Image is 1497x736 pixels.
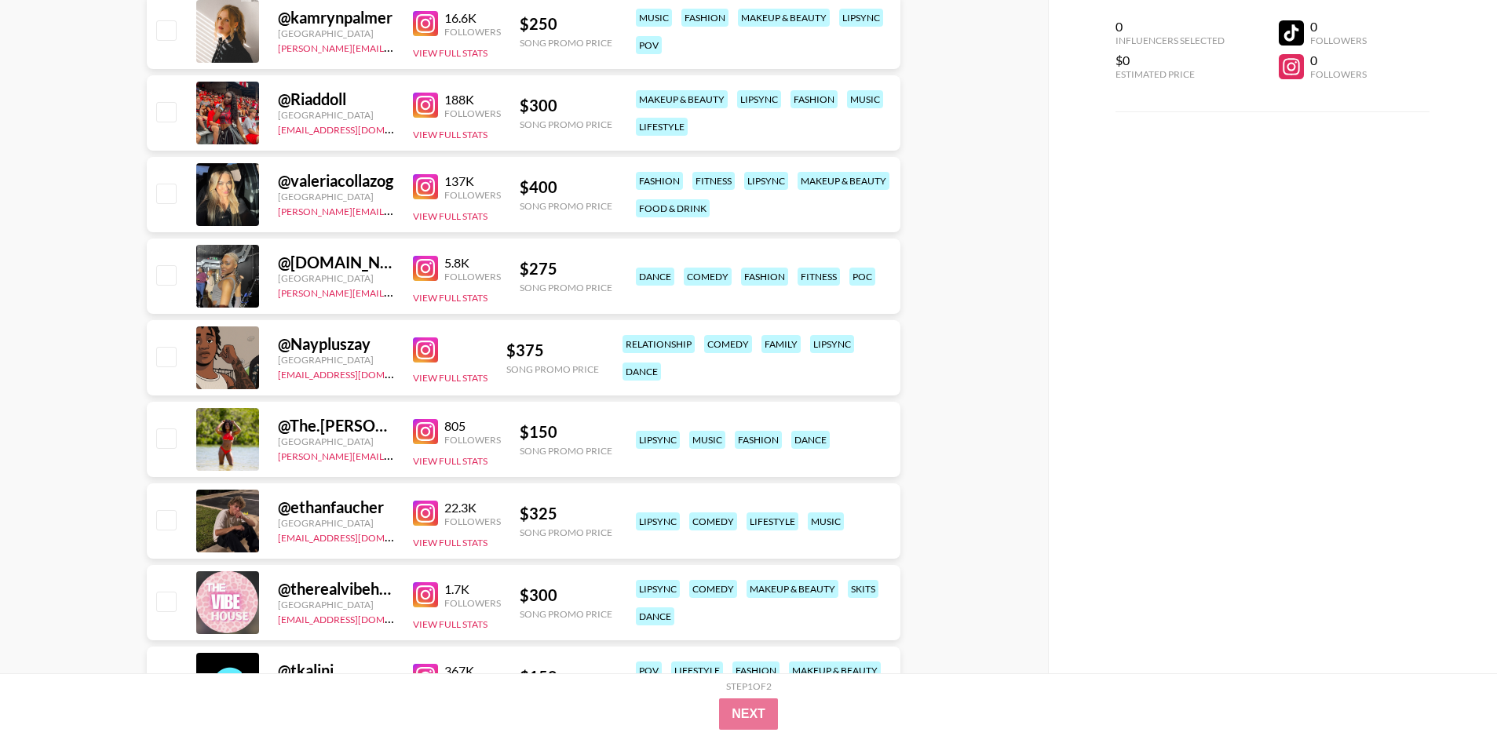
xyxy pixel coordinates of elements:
[1115,19,1225,35] div: 0
[684,268,732,286] div: comedy
[520,585,612,605] div: $ 300
[444,271,501,282] div: Followers
[623,363,661,381] div: dance
[520,667,612,687] div: $ 150
[671,661,723,680] div: lifestyle
[520,37,612,49] div: Song Promo Price
[278,366,436,381] a: [EMAIL_ADDRESS][DOMAIN_NAME]
[278,27,394,39] div: [GEOGRAPHIC_DATA]
[413,419,438,444] img: Instagram
[278,171,394,191] div: @ valeriacollazog
[278,89,394,109] div: @ Riaddoll
[636,9,672,27] div: music
[790,90,838,108] div: fashion
[744,172,788,190] div: lipsync
[444,10,501,26] div: 16.6K
[413,292,487,304] button: View Full Stats
[747,580,838,598] div: makeup & beauty
[413,210,487,222] button: View Full Stats
[1310,53,1367,68] div: 0
[849,268,875,286] div: poc
[444,500,501,516] div: 22.3K
[1310,35,1367,46] div: Followers
[848,580,878,598] div: skits
[741,268,788,286] div: fashion
[278,334,394,354] div: @ Naypluszay
[444,418,501,434] div: 805
[726,680,772,692] div: Step 1 of 2
[839,9,883,27] div: lipsync
[791,431,830,449] div: dance
[278,416,394,435] div: @ The.[PERSON_NAME].[PERSON_NAME]
[413,582,438,607] img: Instagram
[413,93,438,118] img: Instagram
[520,526,612,538] div: Song Promo Price
[520,422,612,442] div: $ 150
[1310,19,1367,35] div: 0
[413,537,487,548] button: View Full Stats
[444,597,501,609] div: Followers
[444,516,501,527] div: Followers
[444,92,501,107] div: 188K
[413,372,487,384] button: View Full Stats
[520,200,612,212] div: Song Promo Price
[847,90,883,108] div: music
[1418,658,1478,717] iframe: Drift Widget Chat Controller
[413,129,487,140] button: View Full Stats
[413,455,487,467] button: View Full Stats
[636,118,688,136] div: lifestyle
[738,9,830,27] div: makeup & beauty
[636,431,680,449] div: lipsync
[444,107,501,119] div: Followers
[636,199,710,217] div: food & drink
[413,337,438,363] img: Instagram
[278,109,394,121] div: [GEOGRAPHIC_DATA]
[520,504,612,523] div: $ 325
[689,431,725,449] div: music
[278,253,394,272] div: @ [DOMAIN_NAME]
[520,259,612,279] div: $ 275
[506,341,599,360] div: $ 375
[413,256,438,281] img: Instagram
[810,335,854,353] div: lipsync
[278,39,510,54] a: [PERSON_NAME][EMAIL_ADDRESS][DOMAIN_NAME]
[520,177,612,197] div: $ 400
[761,335,801,353] div: family
[278,579,394,599] div: @ therealvibehouse
[278,202,510,217] a: [PERSON_NAME][EMAIL_ADDRESS][DOMAIN_NAME]
[278,529,436,544] a: [EMAIL_ADDRESS][DOMAIN_NAME]
[278,497,394,517] div: @ ethanfaucher
[413,618,487,630] button: View Full Stats
[278,435,394,447] div: [GEOGRAPHIC_DATA]
[444,26,501,38] div: Followers
[719,698,778,730] button: Next
[413,501,438,526] img: Instagram
[798,172,889,190] div: makeup & beauty
[520,118,612,130] div: Song Promo Price
[506,363,599,375] div: Song Promo Price
[278,272,394,284] div: [GEOGRAPHIC_DATA]
[798,268,840,286] div: fitness
[413,174,438,199] img: Instagram
[444,663,501,679] div: 367K
[636,607,674,625] div: dance
[789,661,881,680] div: makeup & beauty
[444,434,501,446] div: Followers
[636,172,683,190] div: fashion
[278,121,436,136] a: [EMAIL_ADDRESS][DOMAIN_NAME]
[732,661,780,680] div: fashion
[413,664,438,689] img: Instagram
[444,255,501,271] div: 5.8K
[278,610,436,625] a: [EMAIL_ADDRESS][DOMAIN_NAME]
[278,191,394,202] div: [GEOGRAPHIC_DATA]
[689,512,737,530] div: comedy
[444,581,501,597] div: 1.7K
[278,447,510,462] a: [PERSON_NAME][EMAIL_ADDRESS][DOMAIN_NAME]
[413,47,487,59] button: View Full Stats
[413,11,438,36] img: Instagram
[520,445,612,457] div: Song Promo Price
[636,90,728,108] div: makeup & beauty
[444,189,501,201] div: Followers
[692,172,735,190] div: fitness
[735,431,782,449] div: fashion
